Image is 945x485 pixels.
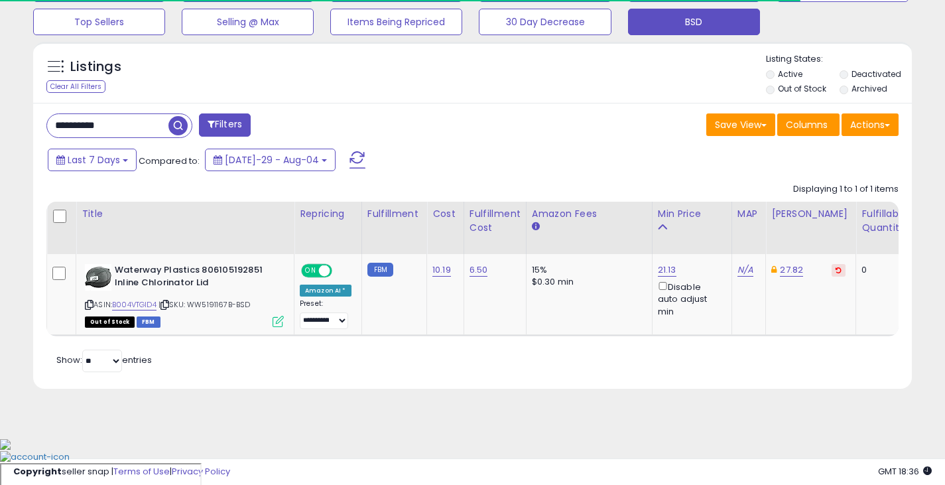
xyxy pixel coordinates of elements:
button: Items Being Repriced [330,9,462,35]
button: Save View [706,113,775,136]
button: Columns [777,113,840,136]
span: OFF [330,265,351,277]
button: Top Sellers [33,9,165,35]
div: Fulfillment Cost [470,207,521,235]
label: Archived [851,83,887,94]
span: Show: entries [56,354,152,366]
small: Amazon Fees. [532,221,540,233]
button: BSD [628,9,760,35]
a: 10.19 [432,263,451,277]
span: [DATE]-29 - Aug-04 [225,153,319,167]
div: MAP [737,207,760,221]
p: Listing States: [766,53,912,66]
small: FBM [367,263,393,277]
span: | SKU: WW5191167B-BSD [158,299,251,310]
div: Cost [432,207,458,221]
div: Title [82,207,288,221]
h5: Listings [70,58,121,76]
div: Preset: [300,299,351,329]
div: ASIN: [85,264,284,326]
span: ON [302,265,319,277]
div: Fulfillment [367,207,421,221]
button: Actions [842,113,899,136]
span: Compared to: [139,155,200,167]
div: Amazon Fees [532,207,647,221]
div: Min Price [658,207,726,221]
a: 27.82 [780,263,803,277]
a: 21.13 [658,263,676,277]
span: Columns [786,118,828,131]
span: FBM [137,316,160,328]
a: B004VTGID4 [112,299,157,311]
label: Deactivated [851,68,901,80]
div: 0 [861,264,903,276]
div: [PERSON_NAME] [771,207,850,221]
div: Displaying 1 to 1 of 1 items [793,183,899,196]
div: 15% [532,264,642,276]
button: Filters [199,113,251,137]
div: Disable auto adjust min [658,279,722,318]
button: Last 7 Days [48,149,137,171]
div: Clear All Filters [46,80,105,93]
label: Out of Stock [778,83,826,94]
span: Last 7 Days [68,153,120,167]
div: $0.30 min [532,276,642,288]
button: [DATE]-29 - Aug-04 [205,149,336,171]
button: 30 Day Decrease [479,9,611,35]
a: N/A [737,263,753,277]
a: 6.50 [470,263,488,277]
div: Amazon AI * [300,285,351,297]
div: Fulfillable Quantity [861,207,907,235]
span: All listings that are currently out of stock and unavailable for purchase on Amazon [85,316,135,328]
div: Repricing [300,207,356,221]
label: Active [778,68,802,80]
img: 416KJGdhTbL._SL40_.jpg [85,264,111,291]
button: Selling @ Max [182,9,314,35]
b: Waterway Plastics 806105192851 Inline Chlorinator Lid [115,264,276,292]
